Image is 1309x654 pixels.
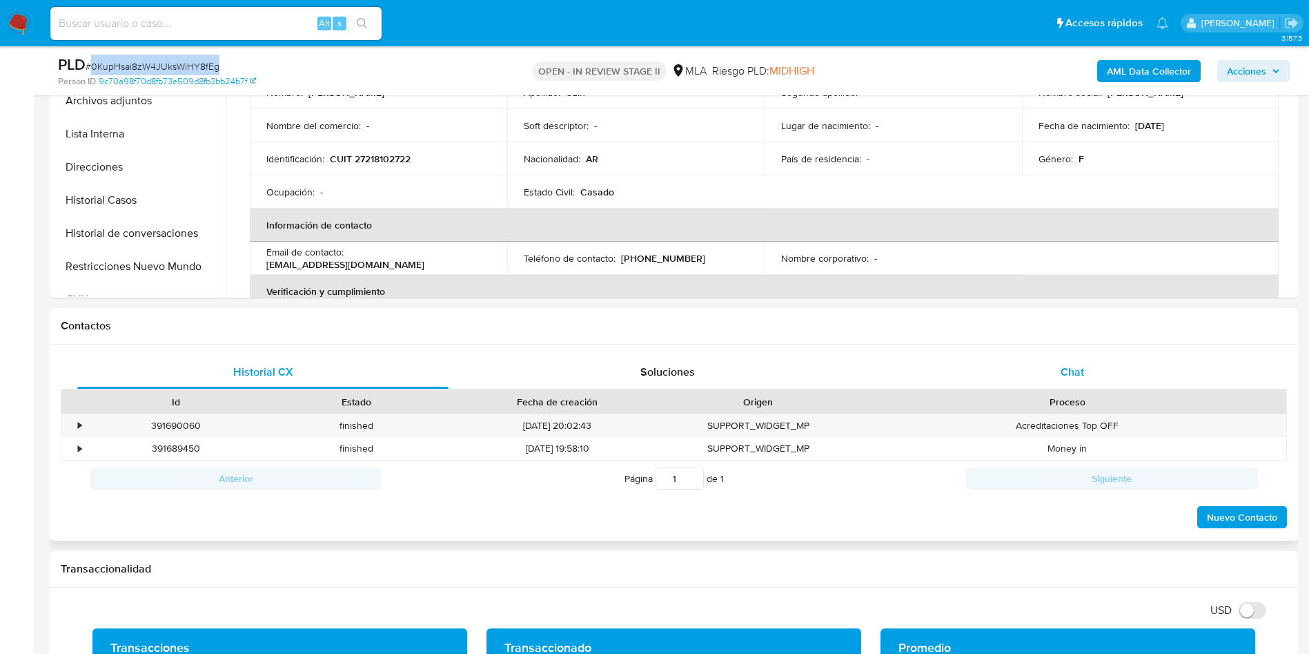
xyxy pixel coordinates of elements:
p: - [366,119,369,132]
input: Buscar usuario o caso... [50,15,382,32]
b: PLD [58,53,86,75]
p: [EMAIL_ADDRESS][DOMAIN_NAME] [266,258,424,271]
div: finished [266,437,447,460]
span: 1 [720,472,724,485]
p: Nombre : [266,86,303,99]
button: Restricciones Nuevo Mundo [53,250,226,283]
button: Anterior [90,468,382,490]
span: Riesgo PLD: [712,64,814,79]
div: Proceso [858,395,1277,409]
span: 3.157.3 [1281,32,1302,44]
div: MLA [671,64,707,79]
div: Acreditaciones Top OFF [849,414,1286,437]
span: Historial CX [233,364,293,380]
p: Nombre corporativo : [781,252,869,265]
p: Nombre social : [1039,86,1102,99]
th: Verificación y cumplimiento [250,275,1279,308]
b: AML Data Collector [1107,60,1191,82]
div: • [78,442,81,455]
p: F [1079,153,1084,165]
p: Identificación : [266,153,324,165]
p: Fecha de nacimiento : [1039,119,1130,132]
p: [DATE] [1135,119,1164,132]
p: Casado [580,186,614,198]
p: Nombre del comercio : [266,119,361,132]
p: - [594,119,597,132]
span: Acciones [1227,60,1266,82]
button: AML Data Collector [1097,60,1201,82]
button: search-icon [348,14,376,33]
div: SUPPORT_WIDGET_MP [668,437,849,460]
th: Información de contacto [250,209,1279,242]
a: Salir [1284,16,1299,30]
span: # 0KupHsai8zW4JUksWiHY8fEg [86,59,219,73]
div: Origen [678,395,839,409]
span: Chat [1061,364,1084,380]
button: Archivos adjuntos [53,84,226,117]
p: CUIT 27218102722 [330,153,411,165]
p: [PERSON_NAME] [1108,86,1183,99]
p: - [867,153,869,165]
div: [DATE] 19:58:10 [447,437,668,460]
p: Género : [1039,153,1073,165]
p: valeria.duch@mercadolibre.com [1201,17,1279,30]
p: Teléfono de contacto : [524,252,616,265]
div: • [78,419,81,432]
p: Nacionalidad : [524,153,580,165]
button: Historial de conversaciones [53,217,226,250]
button: CVU [53,283,226,316]
span: s [337,17,342,30]
div: Money in [849,437,1286,460]
p: Uzin [566,86,585,99]
span: Nuevo Contacto [1207,508,1277,527]
button: Acciones [1217,60,1290,82]
button: Historial Casos [53,184,226,217]
a: 9c70a98f70d8fb73e509d8fb3bb24b7f [99,75,256,88]
p: [PHONE_NUMBER] [621,252,705,265]
div: [DATE] 20:02:43 [447,414,668,437]
h1: Transaccionalidad [61,562,1287,576]
span: Soluciones [640,364,695,380]
p: - [876,119,878,132]
p: Lugar de nacimiento : [781,119,870,132]
p: Apellido : [524,86,560,99]
div: 391690060 [86,414,266,437]
span: Página de [624,468,724,490]
button: Siguiente [966,468,1258,490]
div: SUPPORT_WIDGET_MP [668,414,849,437]
p: Email de contacto : [266,246,344,258]
p: - [874,252,877,265]
div: Id [95,395,257,409]
p: País de residencia : [781,153,861,165]
b: Person ID [58,75,96,88]
button: Direcciones [53,151,226,184]
p: [PERSON_NAME] [308,86,384,99]
p: - [863,86,866,99]
span: Accesos rápidos [1065,16,1143,30]
p: Soft descriptor : [524,119,589,132]
p: AR [586,153,598,165]
button: Nuevo Contacto [1197,506,1287,528]
div: Fecha de creación [457,395,658,409]
h1: Contactos [61,319,1287,333]
span: MIDHIGH [769,63,814,79]
div: 391689450 [86,437,266,460]
p: Segundo apellido : [781,86,858,99]
p: Ocupación : [266,186,315,198]
p: Estado Civil : [524,186,575,198]
span: Alt [319,17,330,30]
p: OPEN - IN REVIEW STAGE II [533,61,666,81]
div: finished [266,414,447,437]
p: - [320,186,323,198]
div: Estado [276,395,437,409]
button: Lista Interna [53,117,226,151]
a: Notificaciones [1157,17,1168,29]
